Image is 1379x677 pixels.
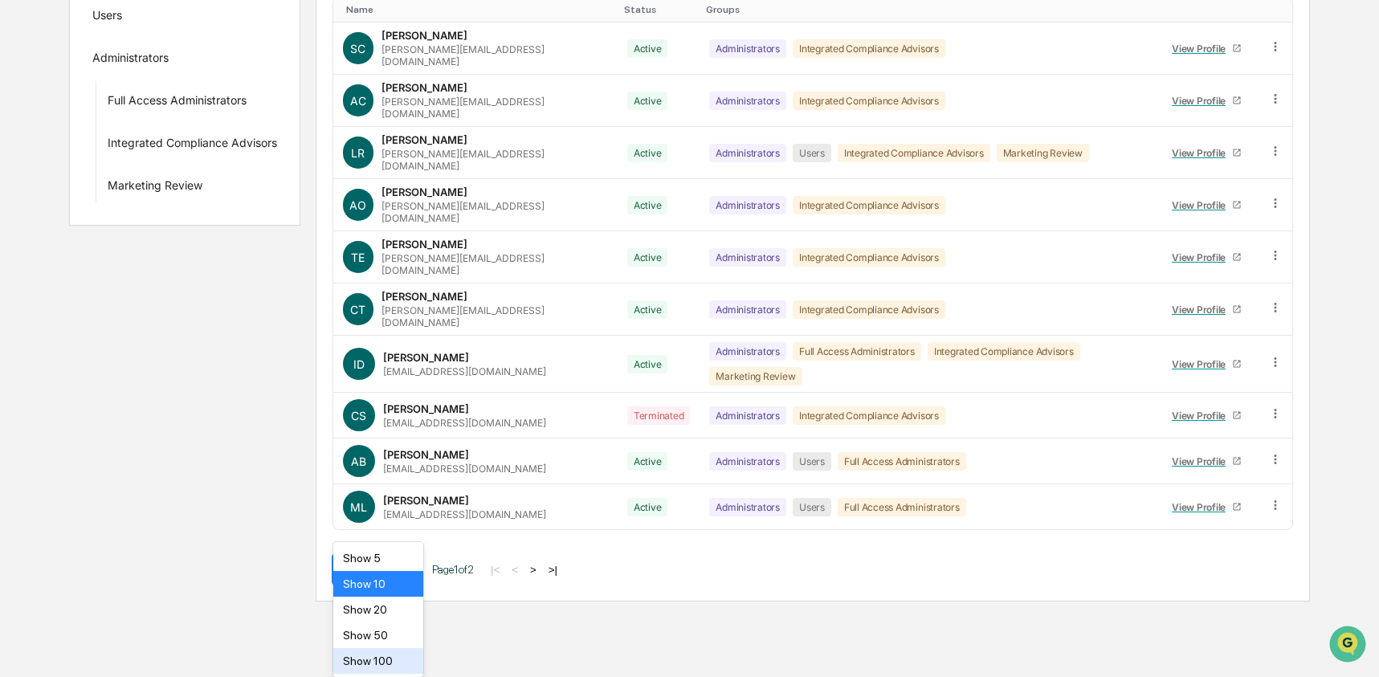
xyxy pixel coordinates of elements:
div: [EMAIL_ADDRESS][DOMAIN_NAME] [383,463,546,475]
div: Integrated Compliance Advisors [838,144,990,162]
div: Integrated Compliance Advisors [793,248,945,267]
div: Terminated [627,406,691,425]
img: 1746055101610-c473b297-6a78-478c-a979-82029cc54cd1 [16,123,45,152]
div: Integrated Compliance Advisors [793,300,945,319]
div: [PERSON_NAME] [381,81,467,94]
div: Active [627,498,668,516]
div: Show 10 [333,571,424,597]
div: [PERSON_NAME] [383,448,469,461]
a: View Profile [1165,88,1249,113]
div: [PERSON_NAME] [381,186,467,198]
div: Active [627,92,668,110]
span: Preclearance [32,202,104,218]
div: Show 20 [333,597,424,622]
span: AC [350,94,366,108]
span: AB [351,455,366,468]
div: [PERSON_NAME] [381,290,467,303]
div: Show 100 [333,648,424,674]
div: Active [627,248,668,267]
a: View Profile [1165,495,1249,520]
a: 🖐️Preclearance [10,196,110,225]
a: View Profile [1165,352,1249,377]
iframe: Open customer support [1328,624,1371,667]
div: View Profile [1172,251,1232,263]
div: [EMAIL_ADDRESS][DOMAIN_NAME] [383,508,546,520]
div: [PERSON_NAME][EMAIL_ADDRESS][DOMAIN_NAME] [381,148,608,172]
span: TE [351,251,365,264]
div: [PERSON_NAME][EMAIL_ADDRESS][DOMAIN_NAME] [381,96,608,120]
div: Administrators [709,406,786,425]
div: Full Access Administrators [108,93,247,112]
div: Administrators [709,248,786,267]
a: View Profile [1165,141,1249,165]
div: Users [92,8,122,27]
div: Active [627,196,668,214]
span: Attestations [133,202,199,218]
a: View Profile [1165,297,1249,322]
div: [PERSON_NAME][EMAIL_ADDRESS][DOMAIN_NAME] [381,43,608,67]
div: Administrators [709,92,786,110]
button: |< [486,563,504,577]
div: Administrators [709,196,786,214]
div: Show 50 [333,622,424,648]
div: View Profile [1172,501,1232,513]
a: View Profile [1165,245,1249,270]
div: 🔎 [16,235,29,247]
div: Show 5 [333,545,424,571]
a: View Profile [1165,449,1249,474]
span: Page 1 of 2 [432,563,474,576]
div: [PERSON_NAME][EMAIL_ADDRESS][DOMAIN_NAME] [381,304,608,328]
div: Toggle SortBy [1271,4,1287,15]
div: View Profile [1172,410,1232,422]
span: ID [353,357,365,371]
div: [PERSON_NAME] [383,402,469,415]
div: [PERSON_NAME] [381,133,467,146]
div: [PERSON_NAME] [381,238,467,251]
div: View Profile [1172,304,1232,316]
div: View Profile [1172,43,1232,55]
button: < [507,563,523,577]
a: View Profile [1165,36,1249,61]
p: How can we help? [16,34,292,59]
div: Active [627,355,668,373]
div: Full Access Administrators [838,452,966,471]
span: LR [351,146,365,160]
div: Integrated Compliance Advisors [793,406,945,425]
a: View Profile [1165,193,1249,218]
button: > [525,563,541,577]
div: View Profile [1172,95,1232,107]
div: Toggle SortBy [624,4,694,15]
div: Administrators [709,144,786,162]
div: Integrated Compliance Advisors [793,39,945,58]
div: [PERSON_NAME][EMAIL_ADDRESS][DOMAIN_NAME] [381,252,608,276]
div: Integrated Compliance Advisors [793,196,945,214]
div: Marketing Review [108,178,202,198]
span: Data Lookup [32,233,101,249]
div: Active [627,39,668,58]
div: [EMAIL_ADDRESS][DOMAIN_NAME] [383,417,546,429]
span: CS [351,409,366,422]
span: CT [350,303,365,316]
div: Toggle SortBy [1162,4,1252,15]
div: Active [627,300,668,319]
div: We're available if you need us! [55,139,203,152]
div: Full Access Administrators [793,342,921,361]
div: Active [627,144,668,162]
div: Marketing Review [709,367,802,385]
span: AO [349,198,366,212]
div: Toggle SortBy [706,4,1148,15]
div: [EMAIL_ADDRESS][DOMAIN_NAME] [383,365,546,377]
div: Users [793,452,831,471]
a: 🔎Data Lookup [10,226,108,255]
button: >| [544,563,562,577]
div: Users [793,498,831,516]
span: ML [350,500,367,514]
div: Integrated Compliance Advisors [928,342,1080,361]
div: Full Access Administrators [838,498,966,516]
span: Pylon [160,272,194,284]
div: Toggle SortBy [346,4,611,15]
div: View Profile [1172,358,1232,370]
div: 🗄️ [116,204,129,217]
